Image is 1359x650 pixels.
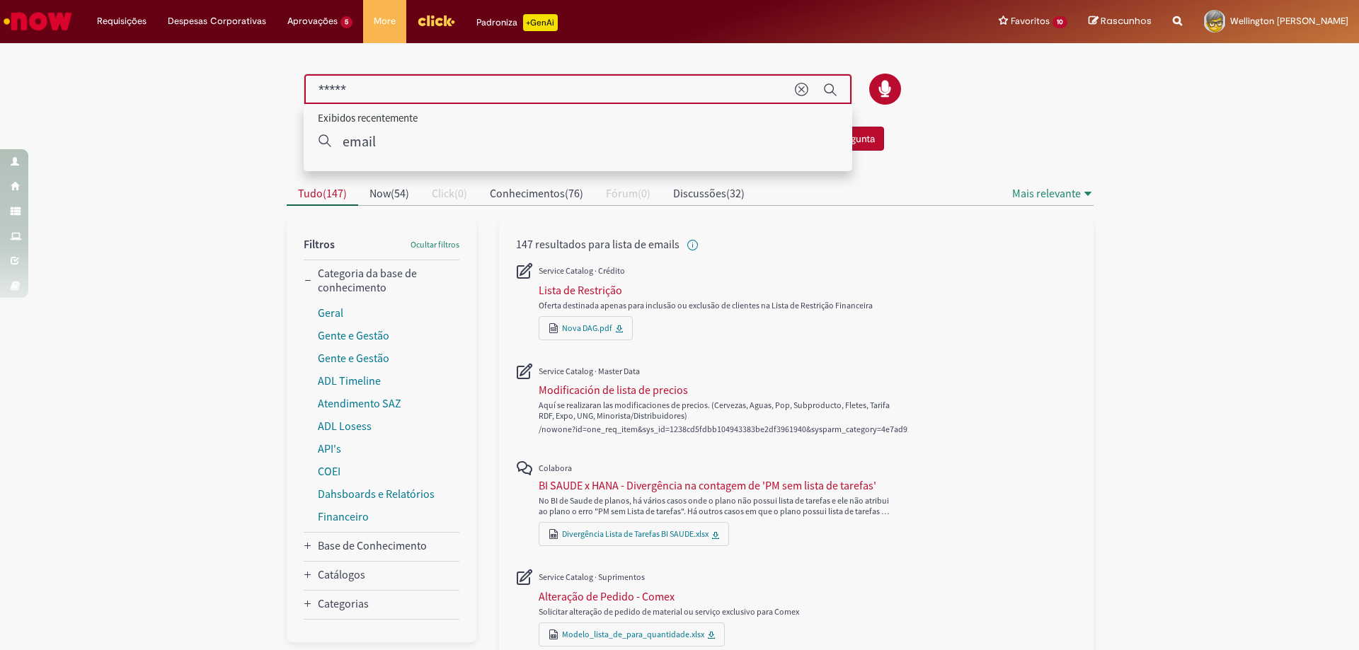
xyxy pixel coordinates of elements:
span: Aprovações [287,14,338,28]
span: Favoritos [1011,14,1050,28]
span: 5 [340,16,352,28]
span: Rascunhos [1101,14,1152,28]
span: Despesas Corporativas [168,14,266,28]
img: click_logo_yellow_360x200.png [417,10,455,31]
img: ServiceNow [1,7,74,35]
span: 10 [1053,16,1067,28]
span: More [374,14,396,28]
div: Padroniza [476,14,558,31]
a: Rascunhos [1089,15,1152,28]
span: Requisições [97,14,147,28]
span: Wellington [PERSON_NAME] [1230,15,1348,27]
p: +GenAi [523,14,558,31]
